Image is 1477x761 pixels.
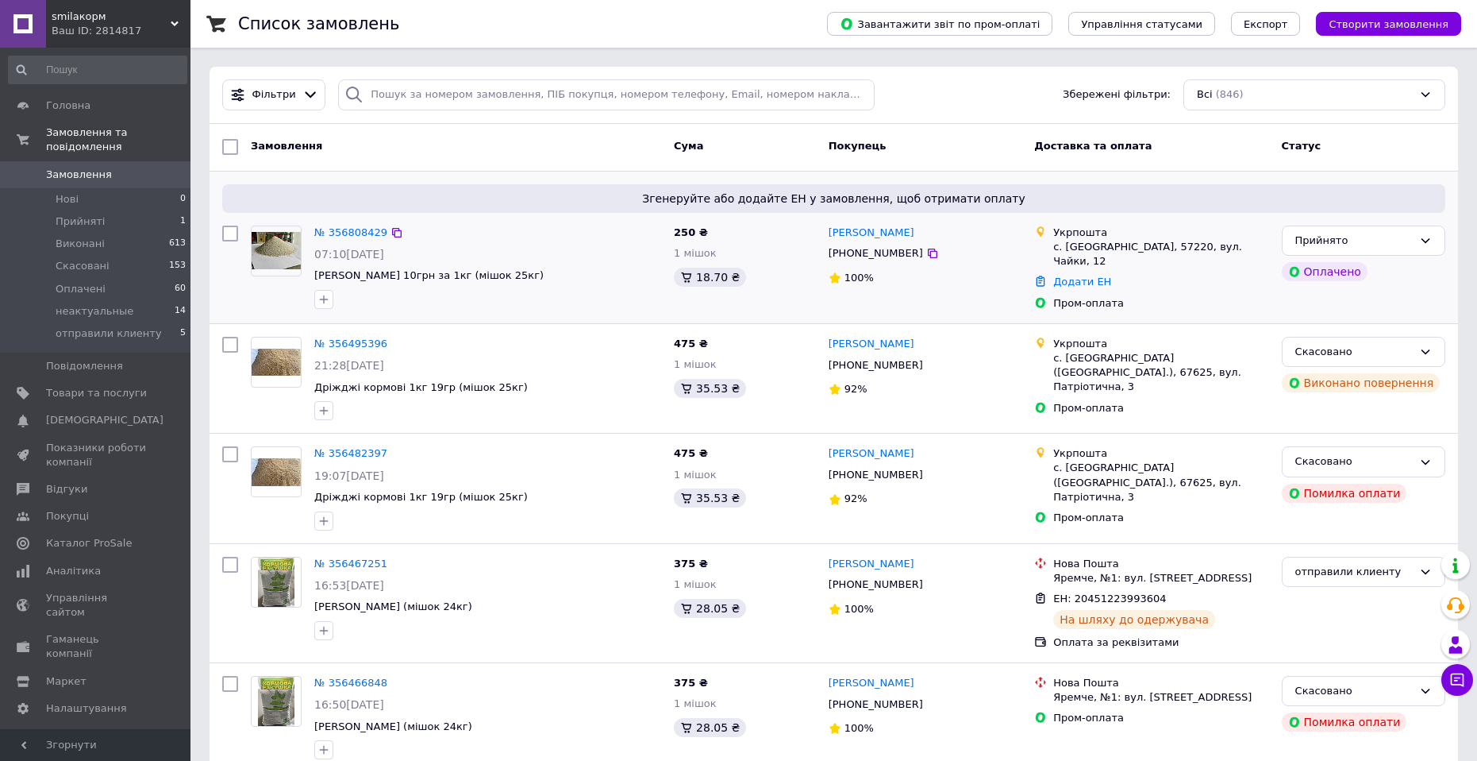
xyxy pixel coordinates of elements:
[1053,635,1268,650] div: Оплата за реквізитами
[829,140,887,152] span: Покупець
[251,446,302,497] a: Фото товару
[56,214,105,229] span: Прийняті
[46,99,90,113] span: Головна
[252,232,301,269] img: Фото товару
[1053,446,1268,461] div: Укрпошта
[175,304,186,319] span: 14
[825,355,926,376] div: [PHONE_NUMBER]
[46,509,89,523] span: Покупці
[1282,262,1367,281] div: Оплачено
[175,282,186,296] span: 60
[674,140,703,152] span: Cума
[1053,276,1111,288] a: Додати ЕН
[251,226,302,276] a: Фото товару
[674,268,746,287] div: 18.70 ₴
[46,168,112,182] span: Замовлення
[1295,233,1413,249] div: Прийнято
[258,558,295,607] img: Фото товару
[844,272,874,284] span: 100%
[1081,18,1202,30] span: Управління статусами
[180,214,186,229] span: 1
[674,358,717,370] span: 1 мішок
[180,326,186,341] span: 5
[56,304,133,319] span: неактуальные
[169,237,186,251] span: 613
[829,226,914,241] a: [PERSON_NAME]
[1063,87,1171,102] span: Збережені фільтри:
[1282,713,1407,732] div: Помилка оплати
[314,226,387,238] a: № 356808429
[52,24,190,38] div: Ваш ID: 2814817
[1068,12,1215,36] button: Управління статусами
[56,259,110,273] span: Скасовані
[52,10,171,24] span: smilaкорм
[1053,337,1268,351] div: Укрпошта
[46,674,87,689] span: Маркет
[1295,564,1413,581] div: отправили клиенту
[252,87,296,102] span: Фільтри
[674,247,717,259] span: 1 мішок
[844,603,874,615] span: 100%
[1295,454,1413,470] div: Скасовано
[314,579,384,592] span: 16:53[DATE]
[46,386,147,400] span: Товари та послуги
[314,338,387,350] a: № 356495396
[1329,18,1448,30] span: Створити замовлення
[46,413,163,427] span: [DEMOGRAPHIC_DATA]
[46,482,87,496] span: Відгуки
[238,14,399,33] h1: Список замовлень
[251,337,302,388] a: Фото товару
[1316,12,1461,36] button: Створити замовлення
[674,379,746,398] div: 35.53 ₴
[314,491,528,503] a: Дріжджі кормові 1кг 19гр (мішок 25кг)
[825,574,926,595] div: [PHONE_NUMBER]
[1053,401,1268,415] div: Пром-оплата
[251,676,302,727] a: Фото товару
[314,601,472,612] span: [PERSON_NAME] (мішок 24кг)
[1295,344,1413,361] div: Скасовано
[314,720,472,732] span: [PERSON_NAME] (мішок 24кг)
[1244,18,1288,30] span: Експорт
[844,722,874,734] span: 100%
[1216,88,1244,100] span: (846)
[1053,557,1268,571] div: Нова Пошта
[314,359,384,372] span: 21:28[DATE]
[1053,711,1268,725] div: Пром-оплата
[258,677,295,726] img: Фото товару
[829,557,914,572] a: [PERSON_NAME]
[1053,351,1268,395] div: с. [GEOGRAPHIC_DATA] ([GEOGRAPHIC_DATA].), 67625, вул. Патріотична, 3
[314,447,387,459] a: № 356482397
[674,599,746,618] div: 28.05 ₴
[314,269,544,281] a: [PERSON_NAME] 10грн за 1кг (мішок 25кг)
[46,632,147,661] span: Гаманець компанії
[1053,610,1215,629] div: На шляху до одержувача
[314,698,384,711] span: 16:50[DATE]
[827,12,1052,36] button: Завантажити звіт по пром-оплаті
[252,458,301,486] img: Фото товару
[8,56,187,84] input: Пошук
[1197,87,1213,102] span: Всі
[829,337,914,352] a: [PERSON_NAME]
[674,489,746,508] div: 35.53 ₴
[1053,296,1268,311] div: Пром-оплата
[1053,676,1268,690] div: Нова Пошта
[314,469,384,482] span: 19:07[DATE]
[1053,240,1268,268] div: с. [GEOGRAPHIC_DATA], 57220, вул. Чайки, 12
[1282,484,1407,503] div: Помилка оплати
[1282,373,1440,392] div: Виконано повернення
[314,381,528,393] span: Дріжджі кормові 1кг 19гр (мішок 25кг)
[674,447,708,459] span: 475 ₴
[829,446,914,462] a: [PERSON_NAME]
[1053,593,1166,605] span: ЕН: 20451223993604
[46,441,147,469] span: Показники роботи компанії
[251,140,322,152] span: Замовлення
[1300,17,1461,29] a: Створити замовлення
[56,282,106,296] span: Оплачені
[46,564,101,578] span: Аналітика
[674,226,708,238] span: 250 ₴
[825,243,926,264] div: [PHONE_NUMBER]
[674,697,717,709] span: 1 мішок
[840,17,1040,31] span: Завантажити звіт по пром-оплаті
[674,558,708,570] span: 375 ₴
